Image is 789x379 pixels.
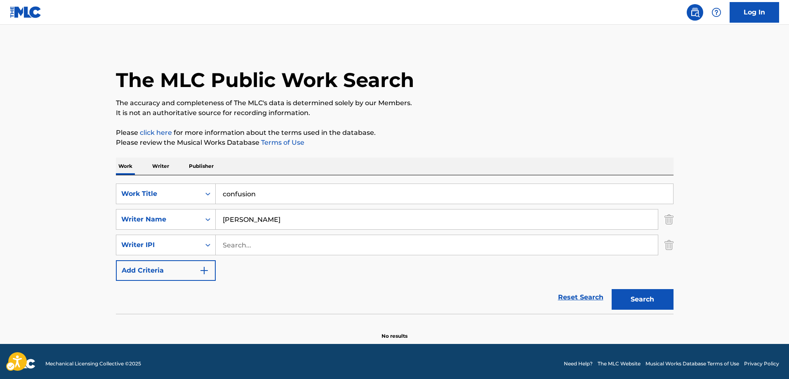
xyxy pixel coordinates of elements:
div: On [200,235,215,255]
img: help [711,7,721,17]
a: Need Help? [564,360,593,367]
h1: The MLC Public Work Search [116,68,414,92]
img: 9d2ae6d4665cec9f34b9.svg [199,266,209,275]
p: No results [382,323,407,340]
div: Writer IPI [121,240,195,250]
div: Carousel Slide Picker [200,186,215,201]
span: Mechanical Licensing Collective © 2025 [45,360,141,367]
div: On [200,210,215,229]
p: Writer [150,158,172,175]
a: Reset Search [554,288,608,306]
button: Search [612,289,674,310]
p: It is not an authoritative source for recording information. [116,108,674,118]
input: Search... [216,210,658,229]
a: Musical Works Database Terms of Use [645,360,739,367]
p: Please review the Musical Works Database [116,138,674,148]
button: Add Criteria [116,260,216,281]
p: Publisher [186,158,216,175]
p: Please for more information about the terms used in the database. [116,128,674,138]
p: Work [116,158,135,175]
div: Work Title [121,189,195,199]
div: Writer Name [121,214,195,224]
form: Search Form [116,184,674,314]
img: Delete Criterion [664,209,674,230]
a: Privacy Policy [744,360,779,367]
input: Search... [216,235,658,255]
a: Terms of Use [259,139,304,146]
img: search [690,7,700,17]
a: click here [140,129,172,137]
p: The accuracy and completeness of The MLC's data is determined solely by our Members. [116,98,674,108]
a: Log In [730,2,779,23]
div: On [200,184,215,204]
a: The MLC Website [598,360,641,367]
input: Search... [216,184,673,204]
img: MLC Logo [10,6,42,18]
img: Delete Criterion [664,235,674,255]
iframe: Iframe | Resource Center [766,250,789,316]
